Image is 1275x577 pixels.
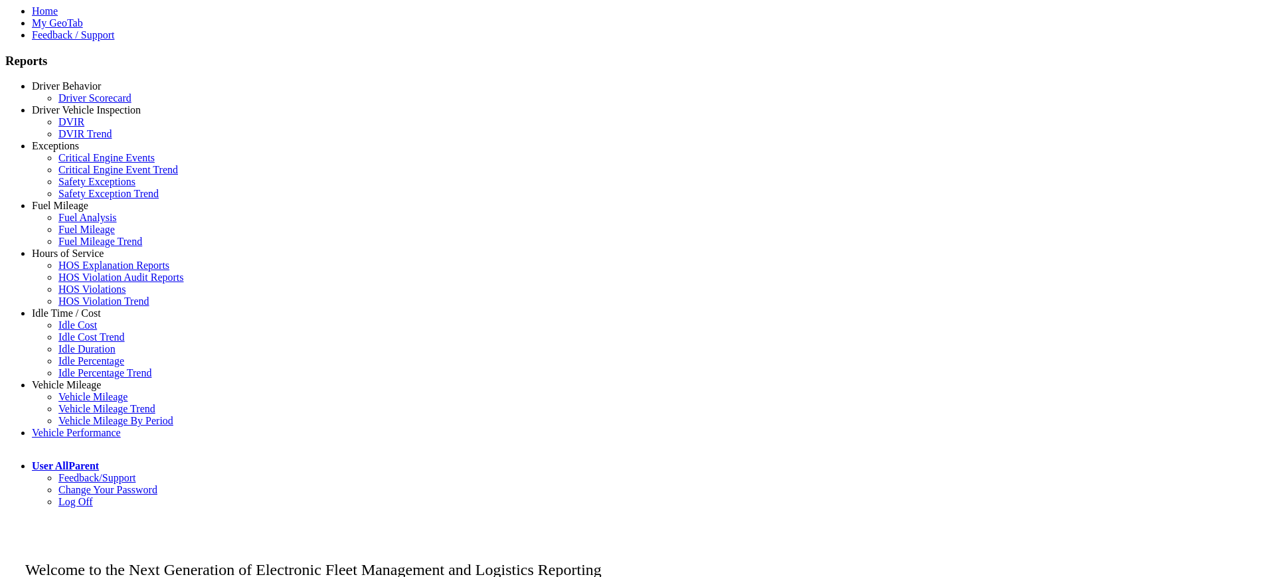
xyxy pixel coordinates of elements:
[58,284,126,295] a: HOS Violations
[58,92,131,104] a: Driver Scorecard
[58,496,93,507] a: Log Off
[58,484,157,495] a: Change Your Password
[32,379,101,390] a: Vehicle Mileage
[58,403,155,414] a: Vehicle Mileage Trend
[32,248,104,259] a: Hours of Service
[58,472,135,483] a: Feedback/Support
[58,188,159,199] a: Safety Exception Trend
[32,80,101,92] a: Driver Behavior
[58,391,127,402] a: Vehicle Mileage
[32,17,83,29] a: My GeoTab
[5,54,1270,68] h3: Reports
[32,5,58,17] a: Home
[32,427,121,438] a: Vehicle Performance
[32,460,99,471] a: User AllParent
[32,104,141,116] a: Driver Vehicle Inspection
[58,415,173,426] a: Vehicle Mileage By Period
[32,307,101,319] a: Idle Time / Cost
[32,29,114,41] a: Feedback / Support
[58,367,151,378] a: Idle Percentage Trend
[58,331,125,343] a: Idle Cost Trend
[58,164,178,175] a: Critical Engine Event Trend
[58,128,112,139] a: DVIR Trend
[58,116,84,127] a: DVIR
[58,343,116,355] a: Idle Duration
[32,200,88,211] a: Fuel Mileage
[58,212,117,223] a: Fuel Analysis
[58,224,115,235] a: Fuel Mileage
[58,176,135,187] a: Safety Exceptions
[58,236,142,247] a: Fuel Mileage Trend
[58,355,124,367] a: Idle Percentage
[58,295,149,307] a: HOS Violation Trend
[58,319,97,331] a: Idle Cost
[32,140,79,151] a: Exceptions
[58,260,169,271] a: HOS Explanation Reports
[58,152,155,163] a: Critical Engine Events
[58,272,184,283] a: HOS Violation Audit Reports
